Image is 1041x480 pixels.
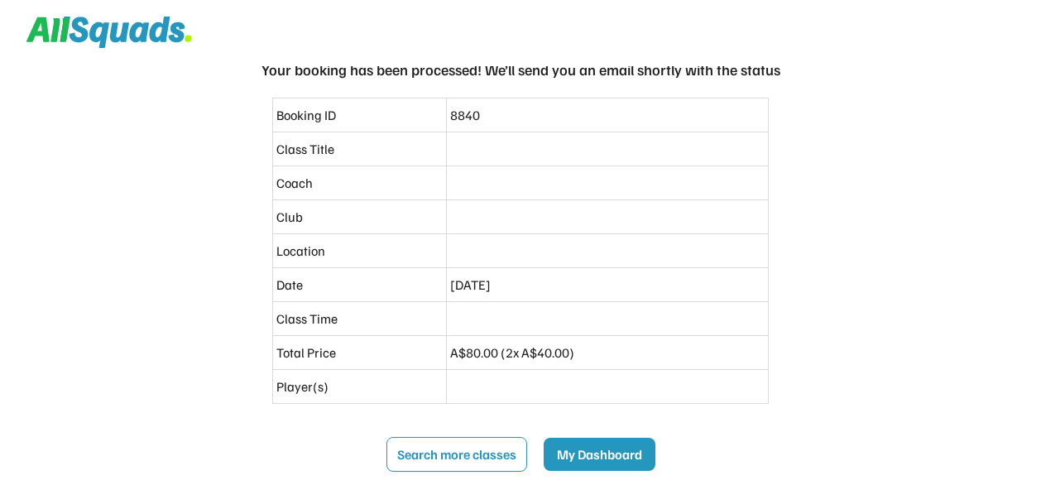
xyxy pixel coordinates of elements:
[450,343,765,362] div: A$80.00 (2x A$40.00)
[26,17,192,48] img: Squad%20Logo.svg
[450,105,765,125] div: 8840
[276,241,443,261] div: Location
[276,105,443,125] div: Booking ID
[276,275,443,295] div: Date
[276,173,443,193] div: Coach
[276,139,443,159] div: Class Title
[276,377,443,396] div: Player(s)
[276,207,443,227] div: Club
[544,438,655,471] button: My Dashboard
[450,275,765,295] div: [DATE]
[276,343,443,362] div: Total Price
[276,309,443,329] div: Class Time
[386,437,527,472] button: Search more classes
[261,59,780,81] div: Your booking has been processed! We’ll send you an email shortly with the status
